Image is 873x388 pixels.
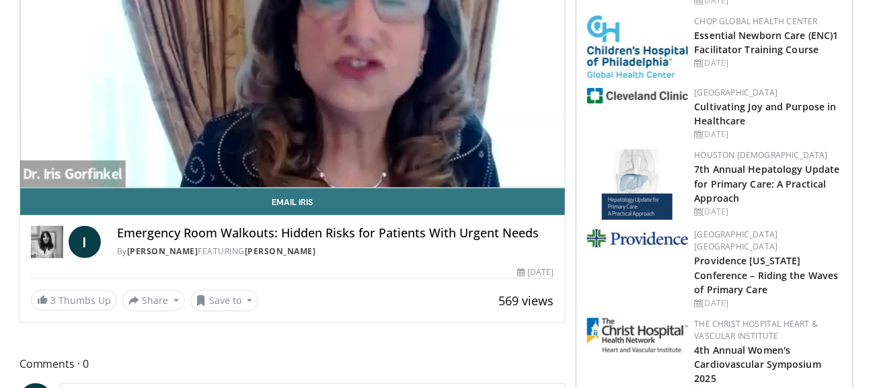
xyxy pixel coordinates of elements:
a: [PERSON_NAME] [127,245,198,257]
img: 1ef99228-8384-4f7a-af87-49a18d542794.png.150x105_q85_autocrop_double_scale_upscale_version-0.2.jpg [587,88,688,104]
a: Houston [DEMOGRAPHIC_DATA] [695,149,828,161]
a: I [69,226,101,258]
a: [GEOGRAPHIC_DATA] [GEOGRAPHIC_DATA] [695,229,778,252]
img: 83b65fa9-3c25-403e-891e-c43026028dd2.jpg.150x105_q85_autocrop_double_scale_upscale_version-0.2.jpg [602,149,673,220]
span: 569 views [499,293,554,309]
span: 3 [50,294,56,307]
a: 7th Annual Hepatology Update for Primary Care: A Practical Approach [695,163,840,204]
div: [DATE] [695,57,842,69]
a: [GEOGRAPHIC_DATA] [695,87,778,98]
a: 4th Annual Women's Cardiovascular Symposium 2025 [695,344,821,385]
a: The Christ Hospital Heart & Vascular Institute [695,318,819,342]
a: Email Iris [20,188,565,215]
h4: Emergency Room Walkouts: Hidden Risks for Patients With Urgent Needs [117,226,554,241]
a: 3 Thumbs Up [31,290,117,311]
a: CHOP Global Health Center [695,15,818,27]
img: 8fbf8b72-0f77-40e1-90f4-9648163fd298.jpg.150x105_q85_autocrop_double_scale_upscale_version-0.2.jpg [587,15,688,78]
button: Save to [190,290,259,311]
img: 9aead070-c8c9-47a8-a231-d8565ac8732e.png.150x105_q85_autocrop_double_scale_upscale_version-0.2.jpg [587,229,688,247]
span: Comments 0 [20,355,566,373]
a: Providence [US_STATE] Conference – Riding the Waves of Primary Care [695,254,839,295]
img: 32b1860c-ff7d-4915-9d2b-64ca529f373e.jpg.150x105_q85_autocrop_double_scale_upscale_version-0.2.jpg [587,318,688,352]
div: [DATE] [695,297,842,309]
a: Essential Newborn Care (ENC)1 Facilitator Training Course [695,29,839,56]
div: [DATE] [695,128,842,141]
a: Cultivating Joy and Purpose in Healthcare [695,100,837,127]
a: [PERSON_NAME] [245,245,316,257]
button: Share [122,290,185,311]
div: [DATE] [517,266,554,278]
img: Dr. Iris Gorfinkel [31,226,63,258]
div: [DATE] [695,206,842,218]
div: By FEATURING [117,245,554,258]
